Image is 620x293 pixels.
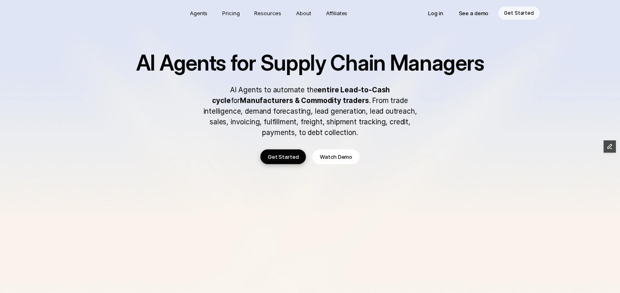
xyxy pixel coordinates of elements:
p: See a demo [459,9,489,17]
a: Log in [422,7,449,20]
a: Get Started [498,7,540,20]
a: Watch Demo [312,149,360,164]
a: Affiliates [321,7,353,20]
p: Pricing [222,9,239,17]
p: Resources [254,9,281,17]
p: Affiliates [326,9,348,17]
p: AI Agents to automate the for . From trade intelligence, demand forecasting, lead generation, lea... [195,85,425,138]
a: About [291,7,316,20]
a: Get Started [260,149,306,164]
p: Get Started [504,9,534,17]
button: Edit Framer Content [604,140,616,153]
p: About [296,9,311,17]
p: Get Started [268,153,299,161]
a: Agents [185,7,212,20]
strong: Manufacturers & Commodity traders [240,96,369,105]
a: Resources [249,7,286,20]
a: See a demo [453,7,495,20]
p: Watch Demo [320,153,352,161]
p: Agents [190,9,207,17]
p: Log in [428,9,443,17]
a: Pricing [217,7,244,20]
h1: AI Agents for Supply Chain Managers [130,52,490,75]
